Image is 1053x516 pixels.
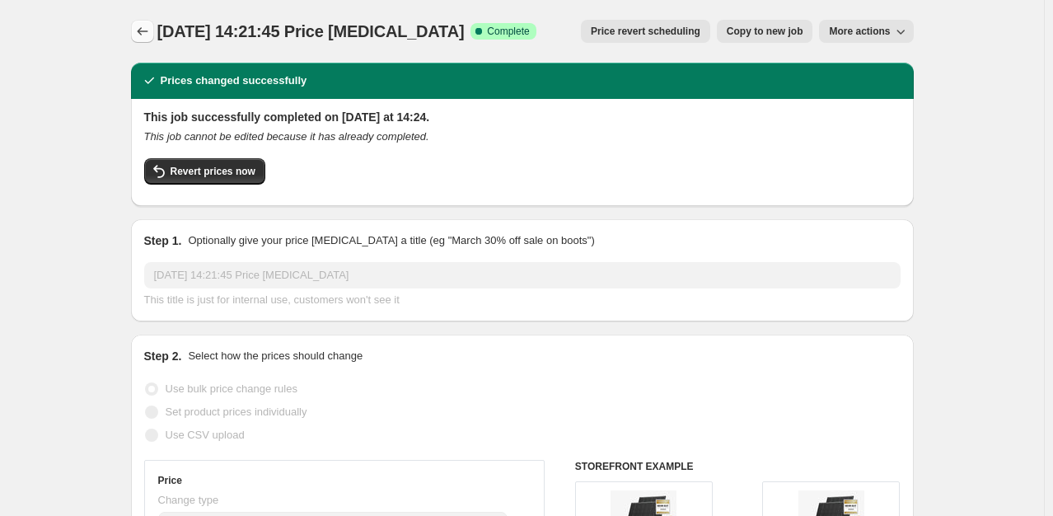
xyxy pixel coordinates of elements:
h2: Step 2. [144,348,182,364]
span: Set product prices individually [166,406,307,418]
input: 30% off holiday sale [144,262,901,288]
h3: Price [158,474,182,487]
button: Price change jobs [131,20,154,43]
h6: STOREFRONT EXAMPLE [575,460,901,473]
span: Copy to new job [727,25,803,38]
span: More actions [829,25,890,38]
h2: This job successfully completed on [DATE] at 14:24. [144,109,901,125]
button: Price revert scheduling [581,20,710,43]
span: Price revert scheduling [591,25,700,38]
span: Revert prices now [171,165,255,178]
span: Complete [487,25,529,38]
p: Optionally give your price [MEDICAL_DATA] a title (eg "March 30% off sale on boots") [188,232,594,249]
span: Use CSV upload [166,429,245,441]
span: Use bulk price change rules [166,382,297,395]
i: This job cannot be edited because it has already completed. [144,130,429,143]
h2: Prices changed successfully [161,73,307,89]
span: This title is just for internal use, customers won't see it [144,293,400,306]
h2: Step 1. [144,232,182,249]
span: Change type [158,494,219,506]
button: Copy to new job [717,20,813,43]
p: Select how the prices should change [188,348,363,364]
button: More actions [819,20,913,43]
span: [DATE] 14:21:45 Price [MEDICAL_DATA] [157,22,465,40]
button: Revert prices now [144,158,265,185]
